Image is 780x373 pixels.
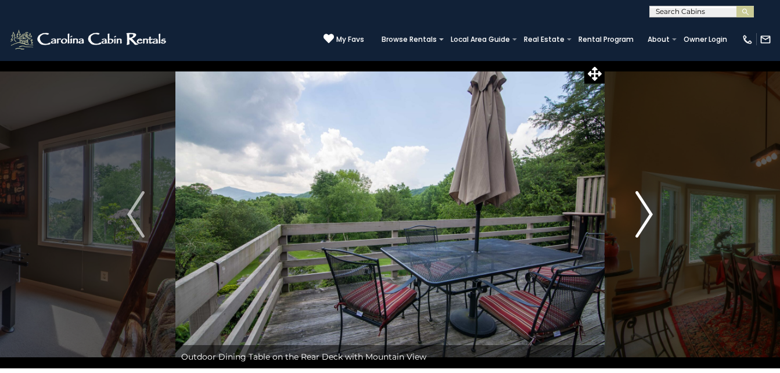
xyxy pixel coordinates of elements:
a: Owner Login [678,31,733,48]
div: Outdoor Dining Table on the Rear Deck with Mountain View [175,345,605,368]
a: Rental Program [573,31,639,48]
a: Local Area Guide [445,31,516,48]
img: arrow [635,191,653,238]
img: mail-regular-white.png [760,34,771,45]
button: Previous [96,60,175,368]
a: About [642,31,675,48]
img: phone-regular-white.png [742,34,753,45]
button: Next [605,60,684,368]
img: arrow [127,191,145,238]
a: My Favs [323,33,364,45]
a: Browse Rentals [376,31,443,48]
a: Real Estate [518,31,570,48]
img: White-1-2.png [9,28,170,51]
span: My Favs [336,34,364,45]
